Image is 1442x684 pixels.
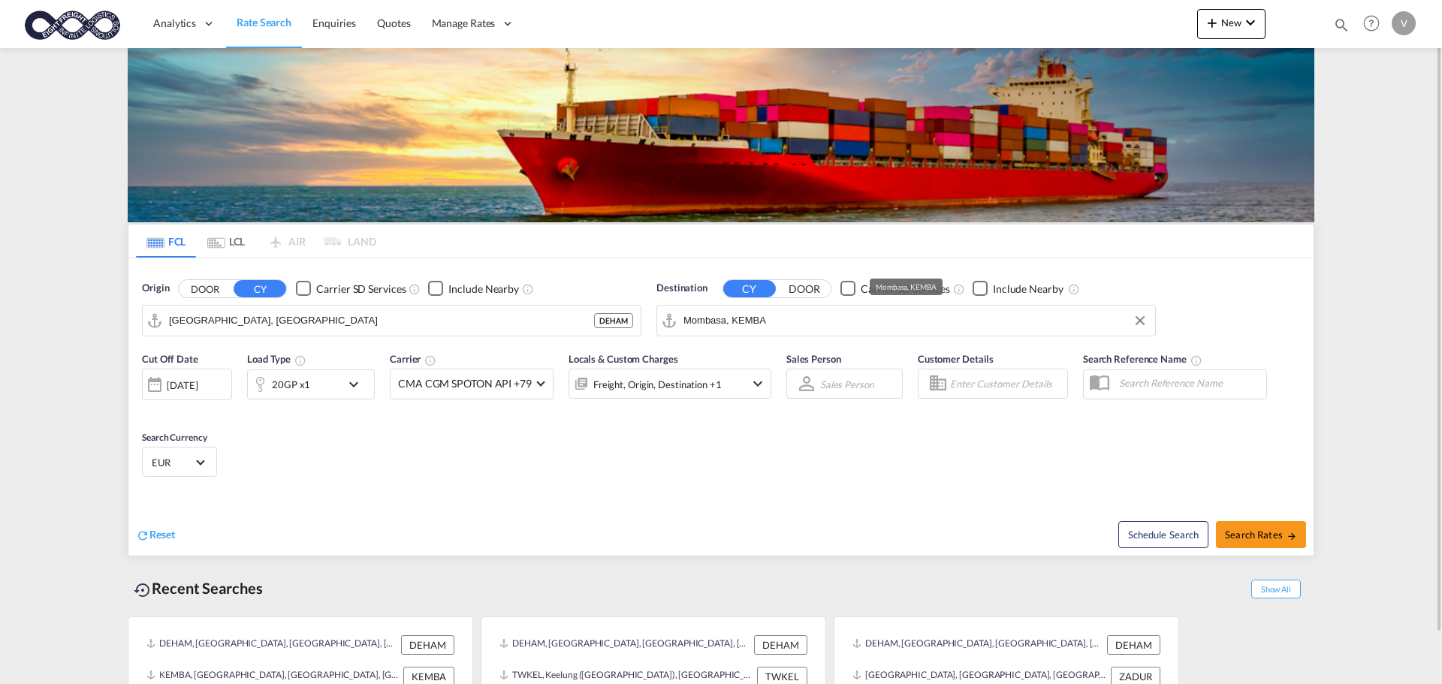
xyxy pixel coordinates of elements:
[1225,529,1297,541] span: Search Rates
[1203,17,1259,29] span: New
[143,306,641,336] md-input-container: Hamburg, DEHAM
[840,281,950,297] md-checkbox: Checkbox No Ink
[146,635,397,655] div: DEHAM, Hamburg, Germany, Western Europe, Europe
[142,399,153,419] md-datepicker: Select
[522,283,534,295] md-icon: Unchecked: Ignores neighbouring ports when fetching rates.Checked : Includes neighbouring ports w...
[149,528,175,541] span: Reset
[861,282,950,297] div: Carrier SD Services
[272,374,310,395] div: 20GP x1
[1197,9,1266,39] button: icon-plus 400-fgNewicon-chevron-down
[428,281,519,297] md-checkbox: Checkbox No Ink
[876,279,937,295] div: Mombasa, KEMBA
[1359,11,1384,36] span: Help
[1333,17,1350,33] md-icon: icon-magnify
[819,373,876,395] md-select: Sales Person
[656,281,707,296] span: Destination
[150,451,209,473] md-select: Select Currency: € EUREuro
[294,354,306,366] md-icon: icon-information-outline
[152,456,194,469] span: EUR
[128,258,1314,556] div: Origin DOOR CY Checkbox No InkUnchecked: Search for CY (Container Yard) services for all selected...
[1392,11,1416,35] div: V
[142,281,169,296] span: Origin
[247,353,306,365] span: Load Type
[377,17,410,29] span: Quotes
[237,16,291,29] span: Rate Search
[1359,11,1392,38] div: Help
[136,529,149,542] md-icon: icon-refresh
[134,581,152,599] md-icon: icon-backup-restore
[247,369,375,399] div: 20GP x1icon-chevron-down
[1190,354,1202,366] md-icon: Your search will be saved by the below given name
[594,313,633,328] div: DEHAM
[1083,353,1202,365] span: Search Reference Name
[390,353,436,365] span: Carrier
[136,224,376,258] md-pagination-wrapper: Use the left and right arrow keys to navigate between tabs
[128,48,1314,222] img: LCL+%26+FCL+BACKGROUND.png
[136,527,175,544] div: icon-refreshReset
[1203,14,1221,32] md-icon: icon-plus 400-fg
[142,369,232,400] div: [DATE]
[142,353,198,365] span: Cut Off Date
[136,224,196,258] md-tab-item: FCL
[296,281,406,297] md-checkbox: Checkbox No Ink
[918,353,994,365] span: Customer Details
[167,378,198,392] div: [DATE]
[153,16,196,31] span: Analytics
[973,281,1063,297] md-checkbox: Checkbox No Ink
[1118,521,1208,548] button: Note: By default Schedule search will only considerorigin ports, destination ports and cut off da...
[953,283,965,295] md-icon: Unchecked: Search for CY (Container Yard) services for all selected carriers.Checked : Search for...
[1333,17,1350,39] div: icon-magnify
[1241,14,1259,32] md-icon: icon-chevron-down
[179,280,231,297] button: DOOR
[128,571,269,605] div: Recent Searches
[593,374,722,395] div: Freight Origin Destination Factory Stuffing
[1216,521,1306,548] button: Search Ratesicon-arrow-right
[683,309,1148,332] input: Search by Port
[657,306,1155,336] md-input-container: Mombasa, KEMBA
[950,372,1063,395] input: Enter Customer Details
[1251,580,1301,598] span: Show All
[169,309,594,332] input: Search by Port
[142,432,207,443] span: Search Currency
[312,17,356,29] span: Enquiries
[499,635,750,655] div: DEHAM, Hamburg, Germany, Western Europe, Europe
[569,369,771,399] div: Freight Origin Destination Factory Stuffingicon-chevron-down
[1107,635,1160,655] div: DEHAM
[1129,309,1151,332] button: Clear Input
[401,635,454,655] div: DEHAM
[852,635,1103,655] div: DEHAM, Hamburg, Germany, Western Europe, Europe
[316,282,406,297] div: Carrier SD Services
[754,635,807,655] div: DEHAM
[234,280,286,297] button: CY
[778,280,831,297] button: DOOR
[1068,283,1080,295] md-icon: Unchecked: Ignores neighbouring ports when fetching rates.Checked : Includes neighbouring ports w...
[398,376,532,391] span: CMA CGM SPOTON API +79
[196,224,256,258] md-tab-item: LCL
[409,283,421,295] md-icon: Unchecked: Search for CY (Container Yard) services for all selected carriers.Checked : Search for...
[448,282,519,297] div: Include Nearby
[723,280,776,297] button: CY
[993,282,1063,297] div: Include Nearby
[1287,531,1297,541] md-icon: icon-arrow-right
[23,7,124,41] img: c818b980817911efbdc1a76df449e905.png
[786,353,841,365] span: Sales Person
[749,375,767,393] md-icon: icon-chevron-down
[345,375,370,393] md-icon: icon-chevron-down
[432,16,496,31] span: Manage Rates
[424,354,436,366] md-icon: The selected Trucker/Carrierwill be displayed in the rate results If the rates are from another f...
[569,353,678,365] span: Locals & Custom Charges
[1112,372,1266,394] input: Search Reference Name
